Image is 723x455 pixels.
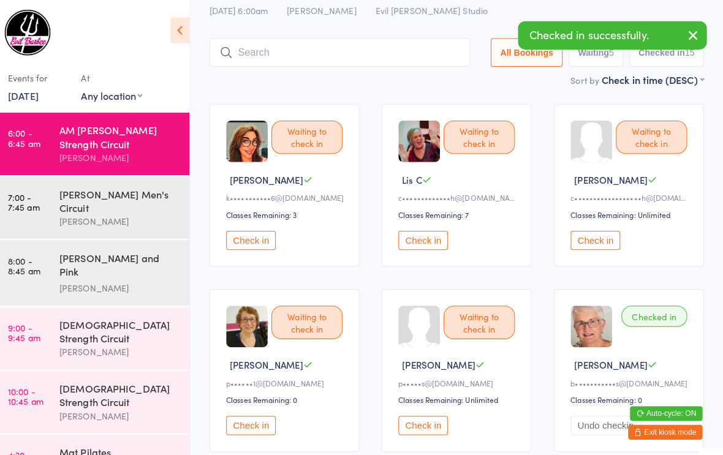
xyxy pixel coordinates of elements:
[232,374,350,384] div: p••••••1@[DOMAIN_NAME]
[67,314,185,341] div: [DEMOGRAPHIC_DATA] Strength Circuit
[572,412,642,431] button: Undo checkin
[4,367,195,429] a: 10:00 -10:45 am[DEMOGRAPHIC_DATA] Strength Circuit[PERSON_NAME]
[16,319,48,339] time: 9:00 - 9:45 am
[67,122,185,149] div: AM [PERSON_NAME] Strength Circuit
[570,38,624,66] button: Waiting5
[572,73,600,86] label: Sort by
[402,374,521,384] div: p•••••s@[DOMAIN_NAME]
[576,171,648,184] span: [PERSON_NAME]
[572,303,613,344] img: image1653481521.png
[520,21,707,49] div: Checked in successfully.
[610,47,615,57] div: 5
[623,303,687,323] div: Checked in
[4,304,195,366] a: 9:00 -9:45 am[DEMOGRAPHIC_DATA] Strength Circuit[PERSON_NAME]
[67,440,185,454] div: Mat Pilates
[402,228,451,247] button: Check in
[406,171,425,184] span: Lis C
[235,171,308,184] span: [PERSON_NAME]
[379,4,490,17] span: Evil [PERSON_NAME] Studio
[232,228,281,247] button: Check in
[16,127,48,146] time: 6:00 - 6:45 am
[402,390,521,400] div: Classes Remaining: Unlimited
[292,4,360,17] span: [PERSON_NAME]
[402,119,443,160] img: image1656840585.png
[232,190,350,201] div: k•••••••••••6@[DOMAIN_NAME]
[232,207,350,217] div: Classes Remaining: 3
[447,119,517,152] div: Waiting to check in
[88,67,149,88] div: At
[67,248,185,278] div: [PERSON_NAME] and Pink [DEMOGRAPHIC_DATA]
[16,253,48,273] time: 8:00 - 8:45 am
[402,412,451,431] button: Check in
[630,38,704,66] button: Checked in15
[16,382,51,402] time: 10:00 - 10:45 am
[215,38,473,66] input: Search
[232,303,273,344] img: image1674770076.png
[572,374,691,384] div: b•••••••••••s@[DOMAIN_NAME]
[232,119,273,160] img: image1653888091.png
[572,190,691,201] div: c••••••••••••••••••h@[DOMAIN_NAME]
[67,185,185,212] div: [PERSON_NAME] Men's Circuit
[406,355,478,367] span: [PERSON_NAME]
[4,175,195,236] a: 7:00 -7:45 am[PERSON_NAME] Men's Circuit[PERSON_NAME]
[572,228,621,247] button: Check in
[67,404,185,418] div: [PERSON_NAME]
[572,390,691,400] div: Classes Remaining: 0
[16,67,76,88] div: Events for
[631,402,703,416] button: Auto-cycle: ON
[67,278,185,292] div: [PERSON_NAME]
[447,303,517,336] div: Waiting to check in
[4,238,195,303] a: 8:00 -8:45 am[PERSON_NAME] and Pink [DEMOGRAPHIC_DATA][PERSON_NAME]
[235,355,308,367] span: [PERSON_NAME]
[572,207,691,217] div: Classes Remaining: Unlimited
[629,420,703,435] button: Exit kiosk mode
[603,72,704,86] div: Check in time (DESC)
[685,47,695,57] div: 15
[67,341,185,355] div: [PERSON_NAME]
[617,119,687,152] div: Waiting to check in
[402,190,521,201] div: c•••••••••••••h@[DOMAIN_NAME]
[16,190,47,209] time: 7:00 - 7:45 am
[215,4,273,17] span: [DATE] 6:00am
[67,377,185,404] div: [DEMOGRAPHIC_DATA] Strength Circuit
[4,111,195,173] a: 6:00 -6:45 amAM [PERSON_NAME] Strength Circuit[PERSON_NAME]
[88,88,149,101] div: Any location
[12,9,58,55] img: Evil Barbee Personal Training
[276,119,347,152] div: Waiting to check in
[402,207,521,217] div: Classes Remaining: 7
[67,212,185,226] div: [PERSON_NAME]
[16,88,46,101] a: [DATE]
[493,38,564,66] button: All Bookings
[576,355,648,367] span: [PERSON_NAME]
[67,149,185,163] div: [PERSON_NAME]
[232,412,281,431] button: Check in
[276,303,347,336] div: Waiting to check in
[232,390,350,400] div: Classes Remaining: 0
